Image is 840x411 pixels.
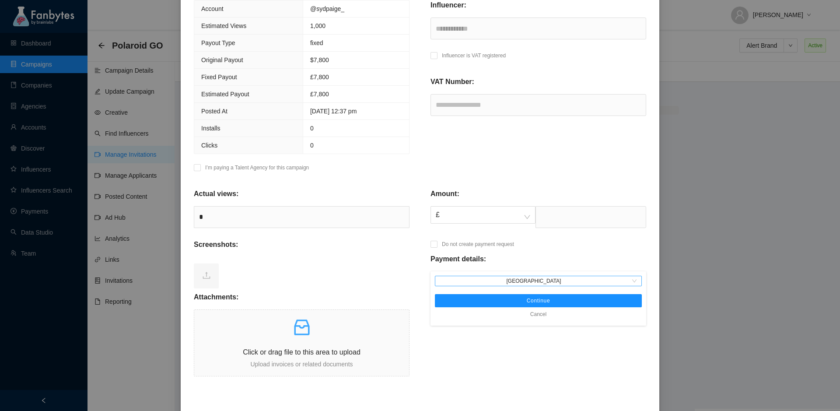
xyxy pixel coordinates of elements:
[527,297,550,304] span: Continue
[310,56,329,63] span: $ 7,800
[310,22,325,29] span: 1,000
[201,91,249,98] span: Estimated Payout
[310,39,323,46] span: fixed
[310,5,344,12] span: @sydpaige_
[201,5,224,12] span: Account
[442,240,514,249] p: Do not create payment request
[530,310,546,319] span: Cancel
[202,271,211,280] span: upload
[201,39,235,46] span: Payout Type
[310,91,329,98] span: £7,800
[436,207,530,223] span: £
[201,125,220,132] span: Installs
[430,189,459,199] p: Amount:
[430,77,474,87] p: VAT Number:
[310,74,329,81] span: £7,800
[291,317,312,338] span: inbox
[201,142,217,149] span: Clicks
[524,307,553,321] button: Cancel
[442,51,506,60] p: Influencer is VAT registered
[201,74,237,81] span: Fixed Payout
[435,294,642,307] button: Continue
[310,142,314,149] span: 0
[438,276,638,286] span: USA
[194,359,409,369] p: Upload invoices or related documents
[205,163,309,172] p: I’m paying a Talent Agency for this campaign
[310,108,357,115] span: [DATE] 12:37 pm
[201,22,246,29] span: Estimated Views
[194,239,238,250] p: Screenshots:
[430,254,486,264] p: Payment details:
[194,189,238,199] p: Actual views:
[194,310,409,376] span: inboxClick or drag file to this area to uploadUpload invoices or related documents
[201,108,227,115] span: Posted At
[310,125,314,132] span: 0
[201,56,243,63] span: Original Payout
[194,292,238,302] p: Attachments:
[194,347,409,358] p: Click or drag file to this area to upload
